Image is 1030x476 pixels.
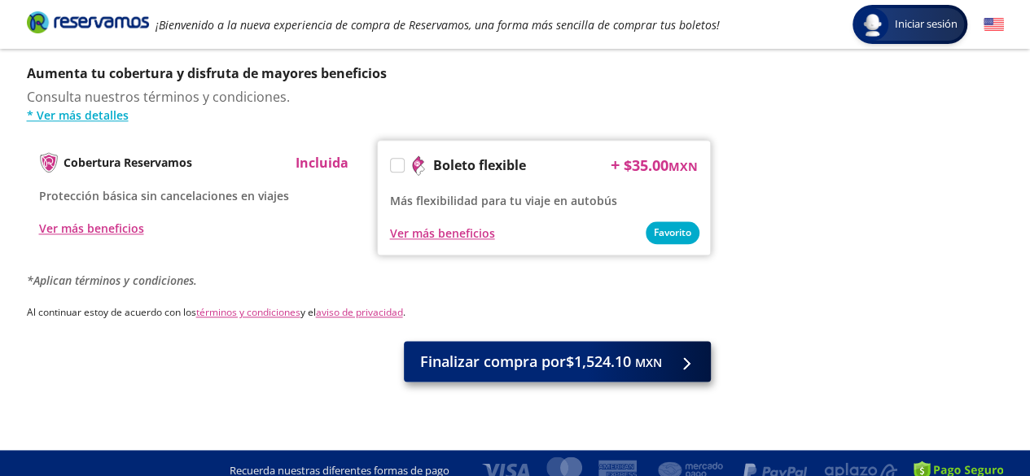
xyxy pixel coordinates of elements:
span: $ 35.00 [624,155,698,177]
i: Brand Logo [27,10,149,34]
div: Consulta nuestros términos y condiciones. [27,87,711,124]
small: MXN [635,355,662,370]
span: Finalizar compra por $1,524.10 [420,351,662,373]
em: ¡Bienvenido a la nueva experiencia de compra de Reservamos, una forma más sencilla de comprar tus... [156,17,720,33]
span: Iniciar sesión [888,16,964,33]
span: Protección básica sin cancelaciones en viajes [39,188,289,203]
p: Incluida [296,153,348,172]
p: + [611,153,620,177]
a: términos y condiciones [196,305,300,319]
a: * Ver más detalles [27,107,711,124]
span: Más flexibilidad para tu viaje en autobús [390,193,617,208]
a: Brand Logo [27,10,149,39]
button: English [984,15,1004,35]
p: Aumenta tu cobertura y disfruta de mayores beneficios [27,63,711,83]
small: MXN [668,159,698,174]
p: Boleto flexible [433,155,526,175]
button: Ver más beneficios [39,220,144,237]
p: *Aplican términos y condiciones. [27,272,711,289]
button: Ver más beneficios [390,225,495,242]
button: Finalizar compra por$1,524.10 MXN [404,341,711,382]
p: Cobertura Reservamos [64,154,192,171]
p: Al continuar estoy de acuerdo con los y el . [27,305,711,320]
a: aviso de privacidad [316,305,403,319]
